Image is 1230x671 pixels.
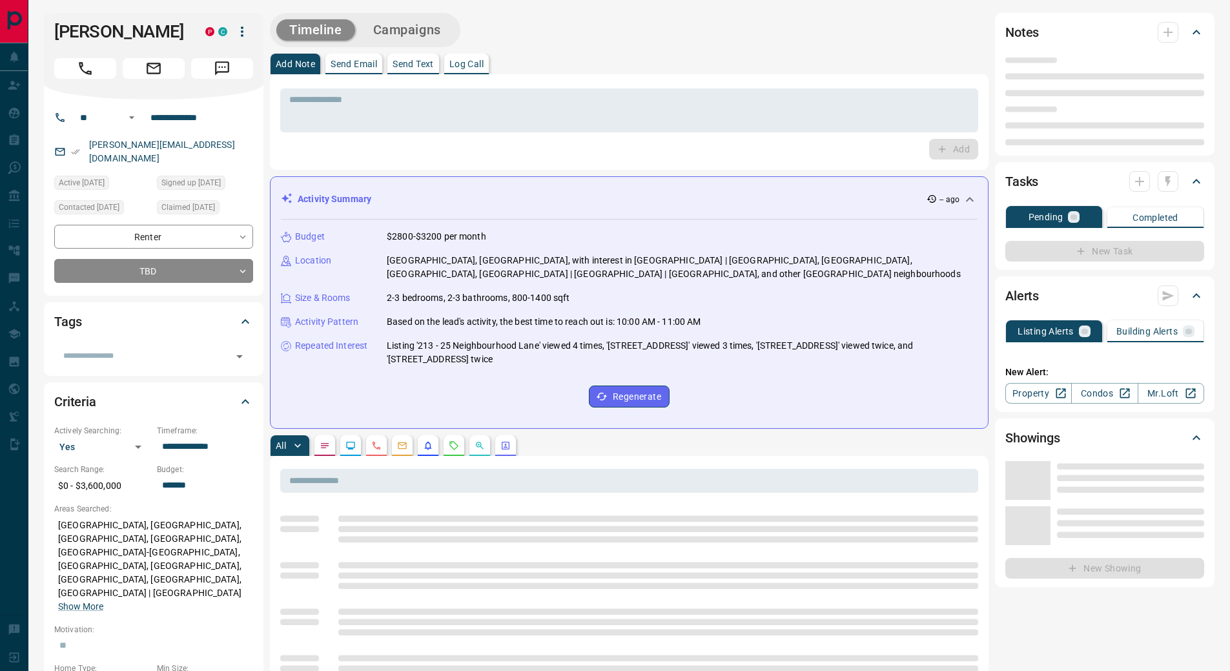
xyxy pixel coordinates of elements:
a: Condos [1071,383,1138,404]
p: Send Text [393,59,434,68]
span: Call [54,58,116,79]
p: Location [295,254,331,267]
h1: [PERSON_NAME] [54,21,186,42]
span: Contacted [DATE] [59,201,119,214]
div: Tasks [1005,166,1204,197]
p: Add Note [276,59,315,68]
div: Notes [1005,17,1204,48]
span: Signed up [DATE] [161,176,221,189]
p: -- ago [939,194,959,205]
button: Timeline [276,19,355,41]
svg: Listing Alerts [423,440,433,451]
svg: Notes [320,440,330,451]
div: Criteria [54,386,253,417]
button: Regenerate [589,386,670,408]
p: Areas Searched: [54,503,253,515]
h2: Alerts [1005,285,1039,306]
p: 2-3 bedrooms, 2-3 bathrooms, 800-1400 sqft [387,291,570,305]
p: Repeated Interest [295,339,367,353]
p: Budget: [157,464,253,475]
p: Listing '213 - 25 Neighbourhood Lane' viewed 4 times, '[STREET_ADDRESS]' viewed 3 times, '[STREET... [387,339,978,366]
div: Tags [54,306,253,337]
div: Mon Aug 15 2022 [157,200,253,218]
span: Claimed [DATE] [161,201,215,214]
p: Pending [1029,212,1063,222]
div: Tue Sep 23 2025 [54,176,150,194]
p: [GEOGRAPHIC_DATA], [GEOGRAPHIC_DATA], [GEOGRAPHIC_DATA], [GEOGRAPHIC_DATA], [GEOGRAPHIC_DATA]-[GE... [54,515,253,617]
div: Renter [54,225,253,249]
p: Completed [1133,213,1178,222]
p: All [276,441,286,450]
button: Open [124,110,139,125]
svg: Agent Actions [500,440,511,451]
div: Showings [1005,422,1204,453]
svg: Lead Browsing Activity [345,440,356,451]
button: Open [231,347,249,366]
p: Actively Searching: [54,425,150,437]
div: Thu Oct 09 2025 [54,200,150,218]
span: Message [191,58,253,79]
svg: Emails [397,440,407,451]
p: $0 - $3,600,000 [54,475,150,497]
a: [PERSON_NAME][EMAIL_ADDRESS][DOMAIN_NAME] [89,139,235,163]
p: Size & Rooms [295,291,351,305]
p: Activity Pattern [295,315,358,329]
div: Alerts [1005,280,1204,311]
p: Log Call [449,59,484,68]
svg: Requests [449,440,459,451]
p: Listing Alerts [1018,327,1074,336]
h2: Criteria [54,391,96,412]
a: Mr.Loft [1138,383,1204,404]
svg: Email Verified [71,147,80,156]
p: Based on the lead's activity, the best time to reach out is: 10:00 AM - 11:00 AM [387,315,701,329]
p: Search Range: [54,464,150,475]
a: Property [1005,383,1072,404]
button: Show More [58,600,103,614]
p: Motivation: [54,624,253,635]
div: Mon Jan 06 2020 [157,176,253,194]
svg: Calls [371,440,382,451]
h2: Tags [54,311,81,332]
p: Send Email [331,59,377,68]
h2: Showings [1005,428,1060,448]
div: condos.ca [218,27,227,36]
h2: Tasks [1005,171,1038,192]
h2: Notes [1005,22,1039,43]
p: Timeframe: [157,425,253,437]
div: Activity Summary-- ago [281,187,978,211]
div: Yes [54,437,150,457]
p: $2800-$3200 per month [387,230,486,243]
span: Active [DATE] [59,176,105,189]
p: Activity Summary [298,192,371,206]
svg: Opportunities [475,440,485,451]
button: Campaigns [360,19,454,41]
p: [GEOGRAPHIC_DATA], [GEOGRAPHIC_DATA], with interest in [GEOGRAPHIC_DATA] | [GEOGRAPHIC_DATA], [GE... [387,254,978,281]
div: property.ca [205,27,214,36]
p: Building Alerts [1116,327,1178,336]
p: Budget [295,230,325,243]
span: Email [123,58,185,79]
p: New Alert: [1005,366,1204,379]
div: TBD [54,259,253,283]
